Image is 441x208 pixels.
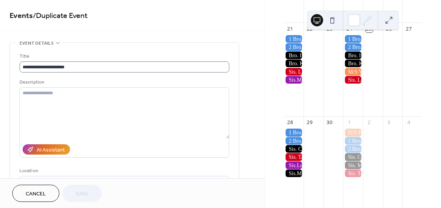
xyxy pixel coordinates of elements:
[405,119,412,126] div: 4
[284,153,304,161] div: Sis. Tammy-Usherette
[366,25,372,32] div: 25
[346,25,353,32] div: 24
[23,144,70,155] button: AI Assistant
[284,169,304,177] div: Sis.Monique-Propresenter
[343,60,363,67] div: Bro. Kaleb-Camera
[12,185,59,202] button: Cancel
[343,43,363,51] div: 2 Bro. Jimmy-Usher
[284,43,304,51] div: 2 Bro. Jimmy-Usher
[284,145,304,153] div: Sis. Chandra-Camera
[343,68,363,76] div: M/S Youth Bible Study - Sis Teresa
[284,52,304,59] div: Bro. Ivron-Propresenter
[284,60,304,67] div: Bro. Kaleb-Camera
[284,68,304,76] div: Sis. Laverne-Usherette
[20,39,54,47] span: Event details
[286,25,293,32] div: 21
[366,119,372,126] div: 2
[284,137,304,145] div: 2 Bro Jonathan B-Usher
[326,25,333,32] div: 23
[343,169,363,177] div: Sis. Tammy-Usherette
[405,25,412,32] div: 27
[343,129,363,136] div: H/S Youth Bible Study - Bro. Jonathan Burr
[286,119,293,126] div: 28
[343,76,363,84] div: Sis. Laverne-Usherette
[284,161,304,169] div: Sis.Leslie-Kid's Church
[20,78,228,86] div: Description
[284,76,304,84] div: Sis.Monique-Kid's Church
[284,35,304,43] div: 1 Bro. David-Usher
[385,119,392,126] div: 3
[343,52,363,59] div: Bro. Ivron-Propresenter
[385,25,392,32] div: 26
[33,8,88,23] span: / Duplicate Event
[326,119,333,126] div: 30
[306,25,313,32] div: 22
[343,153,363,161] div: Sis. Chandra-Camera
[343,137,363,145] div: 1 Bro. Jimmy-Usher
[37,146,65,154] div: AI Assistant
[26,190,46,198] span: Cancel
[20,167,228,175] div: Location
[343,145,363,153] div: 2 Bro Jonathan B-Usher
[284,129,304,136] div: 1 Bro. Jimmy-Usher
[10,8,33,23] a: Events
[20,52,228,60] div: Title
[343,161,363,169] div: Sis. Monique- Propresenter
[343,35,363,43] div: 1 Bro. David-Usher
[346,119,353,126] div: 1
[306,119,313,126] div: 29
